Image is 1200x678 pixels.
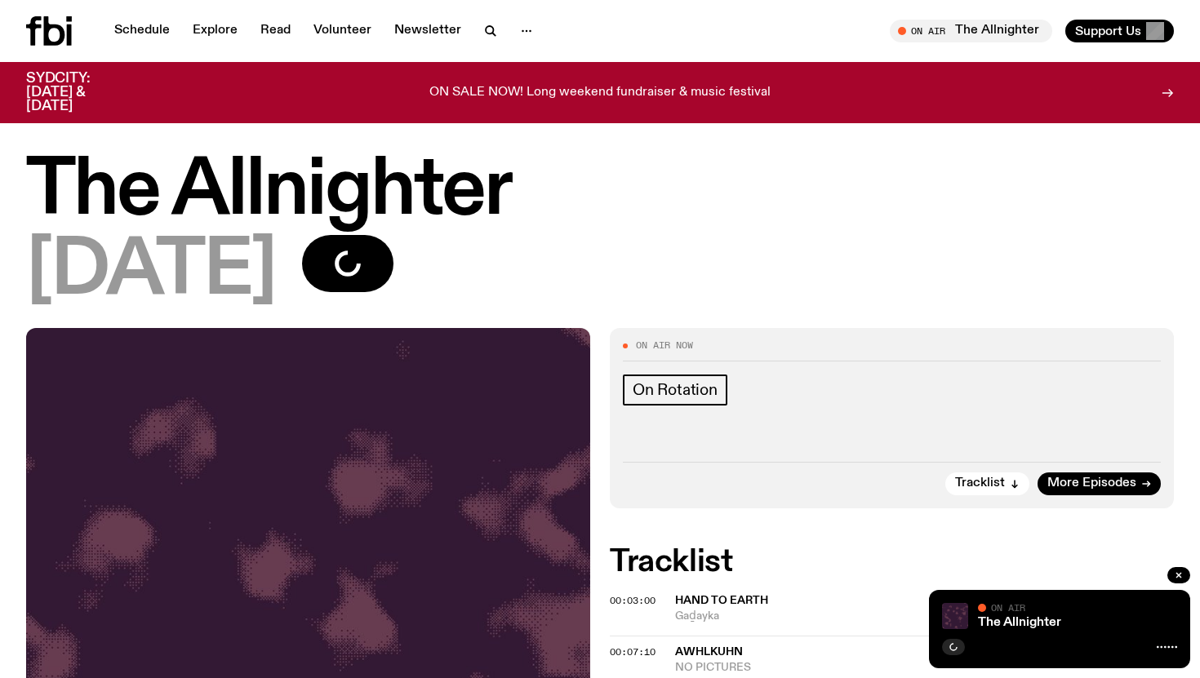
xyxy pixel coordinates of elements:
[890,20,1052,42] button: On AirThe Allnighter
[610,594,656,607] span: 00:03:00
[304,20,381,42] a: Volunteer
[251,20,300,42] a: Read
[26,235,276,308] span: [DATE]
[1075,24,1141,38] span: Support Us
[610,645,656,658] span: 00:07:10
[675,609,1031,624] span: Gaḏayka
[675,646,743,658] span: awhlkuhn
[384,20,471,42] a: Newsletter
[26,72,131,113] h3: SYDCITY: [DATE] & [DATE]
[945,472,1029,495] button: Tracklist
[955,477,1005,490] span: Tracklist
[610,547,1174,577] h2: Tracklist
[183,20,247,42] a: Explore
[104,20,180,42] a: Schedule
[633,381,718,399] span: On Rotation
[675,660,1174,676] span: NO PICTURES
[675,595,768,606] span: Hand To Earth
[429,86,771,100] p: ON SALE NOW! Long weekend fundraiser & music festival
[991,602,1025,613] span: On Air
[623,374,727,405] a: On Rotation
[636,341,693,350] span: On Air Now
[26,155,1174,228] h1: The Allnighter
[1065,20,1174,42] button: Support Us
[1047,477,1136,490] span: More Episodes
[978,616,1061,629] a: The Allnighter
[1038,472,1161,495] a: More Episodes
